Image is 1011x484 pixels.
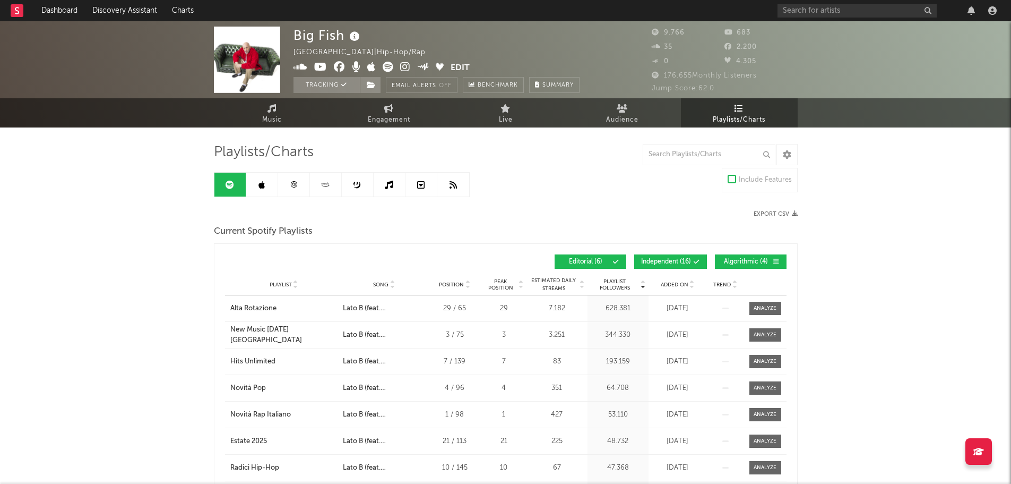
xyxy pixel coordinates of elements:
[230,436,267,447] div: Estate 2025
[214,146,314,159] span: Playlists/Charts
[590,383,646,394] div: 64.708
[643,144,775,165] input: Search Playlists/Charts
[484,330,524,341] div: 3
[293,27,362,44] div: Big Fish
[777,4,937,18] input: Search for artists
[542,82,574,88] span: Summary
[270,282,292,288] span: Playlist
[715,254,787,269] button: Algorithmic(4)
[230,356,338,367] a: Hits Unlimited
[484,436,524,447] div: 21
[713,114,765,126] span: Playlists/Charts
[431,303,479,314] div: 29 / 65
[739,174,792,186] div: Include Features
[529,410,585,420] div: 427
[529,330,585,341] div: 3.251
[555,254,626,269] button: Editorial(6)
[431,330,479,341] div: 3 / 75
[431,410,479,420] div: 1 / 98
[590,278,640,291] span: Playlist Followers
[293,77,360,93] button: Tracking
[262,114,282,126] span: Music
[590,463,646,473] div: 47.368
[499,114,513,126] span: Live
[478,79,518,92] span: Benchmark
[230,463,279,473] div: Radici Hip-Hop
[724,58,756,65] span: 4.305
[343,356,426,367] div: Lato B (feat. [GEOGRAPHIC_DATA], [GEOGRAPHIC_DATA])
[652,58,669,65] span: 0
[331,98,447,128] a: Engagement
[724,29,750,36] span: 683
[230,383,338,394] a: Novità Pop
[713,282,731,288] span: Trend
[230,325,338,345] a: New Music [DATE] [GEOGRAPHIC_DATA]
[484,383,524,394] div: 4
[293,46,438,59] div: [GEOGRAPHIC_DATA] | Hip-Hop/Rap
[634,254,707,269] button: Independent(16)
[343,383,426,394] div: Lato B (feat. [GEOGRAPHIC_DATA], [GEOGRAPHIC_DATA])
[484,356,524,367] div: 7
[451,62,470,75] button: Edit
[447,98,564,128] a: Live
[661,282,688,288] span: Added On
[652,44,672,50] span: 35
[343,410,426,420] div: Lato B (feat. [GEOGRAPHIC_DATA], [GEOGRAPHIC_DATA])
[373,282,388,288] span: Song
[230,463,338,473] a: Radici Hip-Hop
[652,29,685,36] span: 9.766
[651,330,704,341] div: [DATE]
[484,410,524,420] div: 1
[484,463,524,473] div: 10
[343,463,426,473] div: Lato B (feat. [GEOGRAPHIC_DATA], [GEOGRAPHIC_DATA])
[529,77,580,93] button: Summary
[590,436,646,447] div: 48.732
[651,383,704,394] div: [DATE]
[651,410,704,420] div: [DATE]
[343,436,426,447] div: Lato B (feat. [GEOGRAPHIC_DATA], [GEOGRAPHIC_DATA])
[590,330,646,341] div: 344.330
[651,436,704,447] div: [DATE]
[590,356,646,367] div: 193.159
[564,98,681,128] a: Audience
[230,410,291,420] div: Novità Rap Italiano
[386,77,457,93] button: Email AlertsOff
[754,211,798,217] button: Export CSV
[529,303,585,314] div: 7.182
[529,463,585,473] div: 67
[368,114,410,126] span: Engagement
[230,303,276,314] div: Alta Rotazione
[484,303,524,314] div: 29
[590,410,646,420] div: 53.110
[529,436,585,447] div: 225
[652,72,757,79] span: 176.655 Monthly Listeners
[343,303,426,314] div: Lato B (feat. [GEOGRAPHIC_DATA], [GEOGRAPHIC_DATA])
[651,356,704,367] div: [DATE]
[724,44,757,50] span: 2.200
[431,356,479,367] div: 7 / 139
[590,303,646,314] div: 628.381
[652,85,714,92] span: Jump Score: 62.0
[439,83,452,89] em: Off
[529,383,585,394] div: 351
[230,410,338,420] a: Novità Rap Italiano
[230,383,266,394] div: Novità Pop
[484,278,517,291] span: Peak Position
[606,114,638,126] span: Audience
[439,282,464,288] span: Position
[230,356,275,367] div: Hits Unlimited
[431,436,479,447] div: 21 / 113
[230,436,338,447] a: Estate 2025
[431,383,479,394] div: 4 / 96
[651,303,704,314] div: [DATE]
[343,330,426,341] div: Lato B (feat. [GEOGRAPHIC_DATA], [GEOGRAPHIC_DATA])
[431,463,479,473] div: 10 / 145
[214,225,313,238] span: Current Spotify Playlists
[722,259,771,265] span: Algorithmic ( 4 )
[463,77,524,93] a: Benchmark
[230,303,338,314] a: Alta Rotazione
[681,98,798,128] a: Playlists/Charts
[214,98,331,128] a: Music
[561,259,610,265] span: Editorial ( 6 )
